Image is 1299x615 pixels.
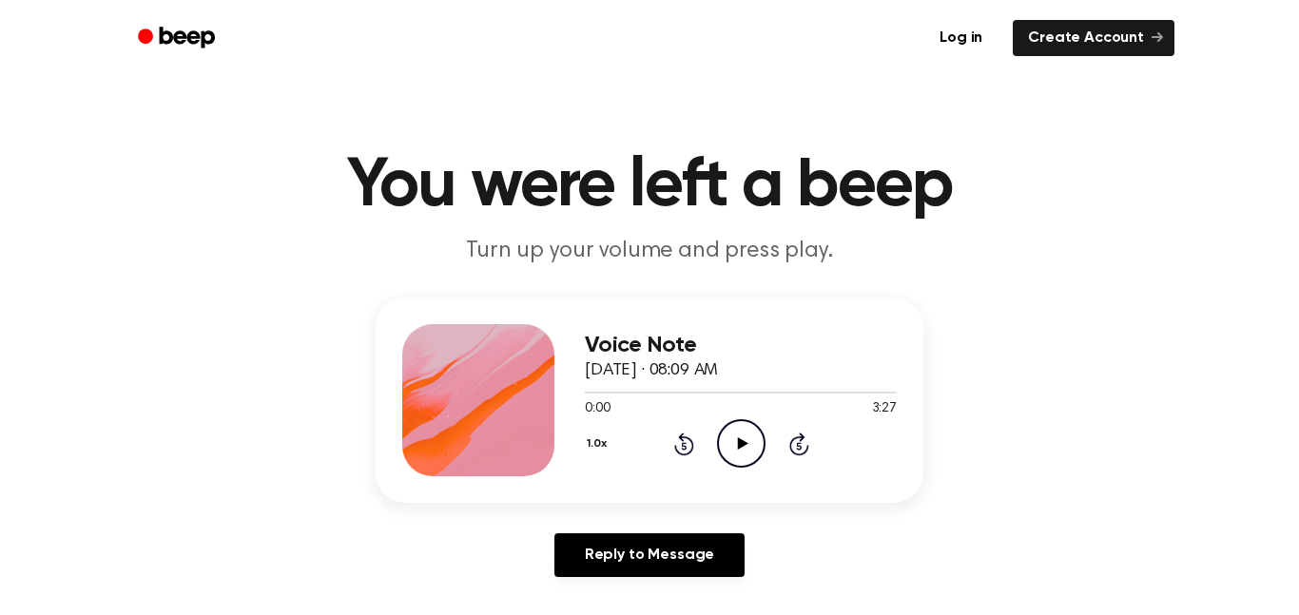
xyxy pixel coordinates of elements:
[585,399,610,419] span: 0:00
[872,399,897,419] span: 3:27
[585,362,718,379] span: [DATE] · 08:09 AM
[1013,20,1174,56] a: Create Account
[284,236,1015,267] p: Turn up your volume and press play.
[585,333,897,358] h3: Voice Note
[554,533,745,577] a: Reply to Message
[163,152,1136,221] h1: You were left a beep
[921,16,1001,60] a: Log in
[585,428,613,460] button: 1.0x
[125,20,232,57] a: Beep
